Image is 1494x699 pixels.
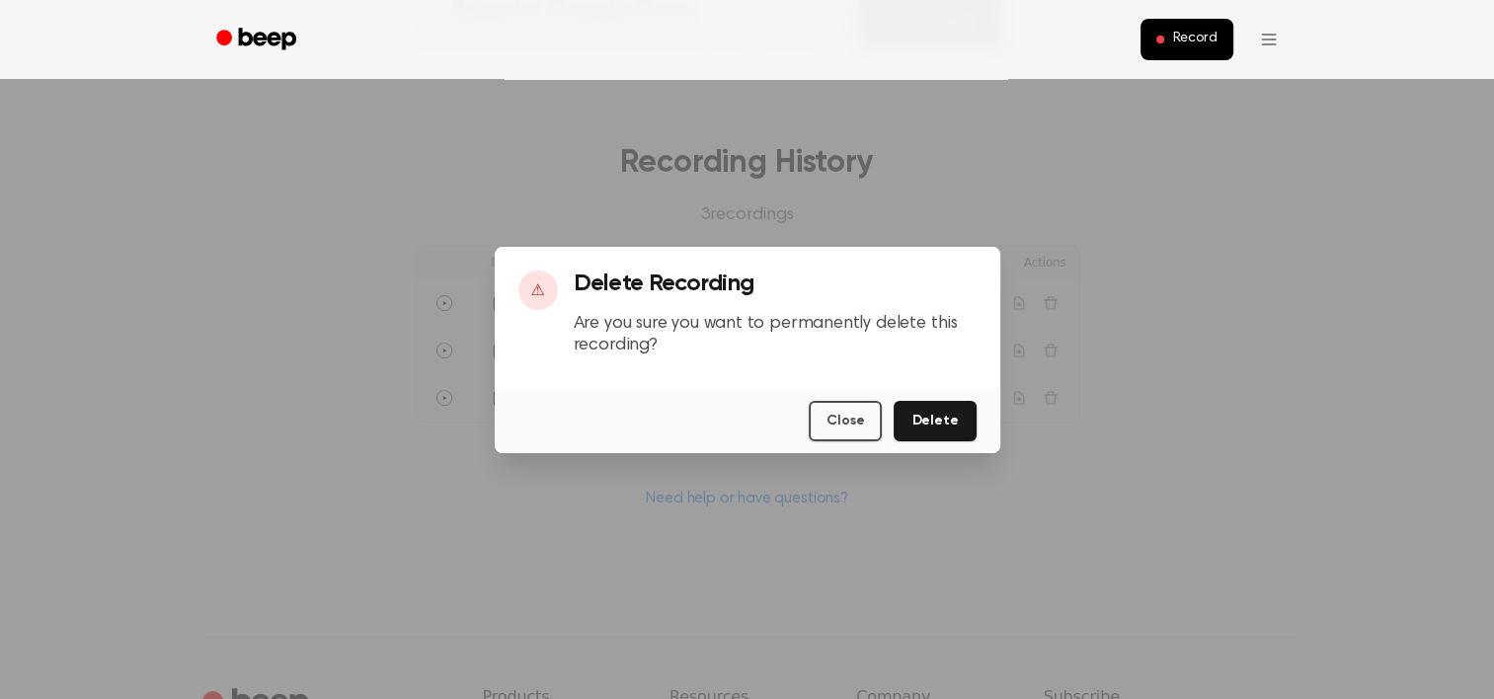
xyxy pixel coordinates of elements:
button: Record [1140,19,1232,60]
h3: Delete Recording [574,271,977,297]
p: Are you sure you want to permanently delete this recording? [574,313,977,357]
span: Record [1172,31,1217,48]
button: Open menu [1245,16,1293,63]
button: Delete [894,401,976,441]
a: Beep [202,21,314,59]
button: Close [809,401,882,441]
div: ⚠ [518,271,558,310]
